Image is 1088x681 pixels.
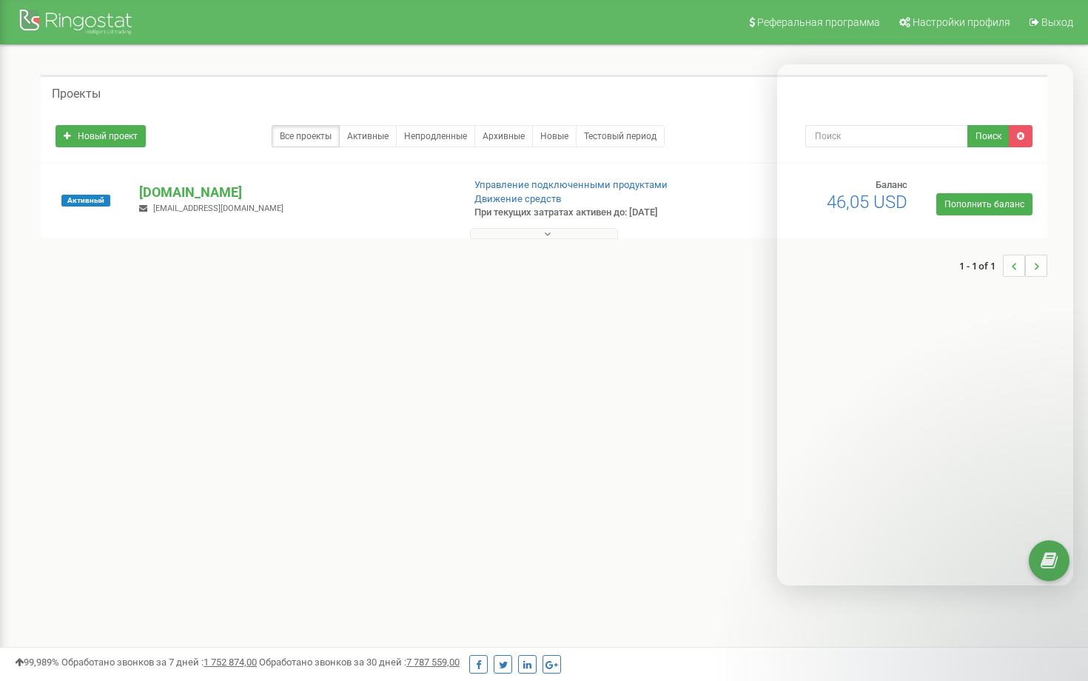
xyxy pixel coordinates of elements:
[474,179,668,190] a: Управление подключенными продуктами
[52,87,101,101] h5: Проекты
[259,657,460,668] span: Обработано звонков за 30 дней :
[1038,597,1073,633] iframe: Intercom live chat
[56,125,146,147] a: Новый проект
[1041,16,1073,28] span: Выход
[406,657,460,668] u: 7 787 559,00
[339,125,397,147] a: Активные
[15,657,59,668] span: 99,989%
[61,195,110,207] span: Активный
[204,657,257,668] u: 1 752 874,00
[474,206,702,220] p: При текущих затратах активен до: [DATE]
[272,125,340,147] a: Все проекты
[757,16,880,28] span: Реферальная программа
[474,125,533,147] a: Архивные
[61,657,257,668] span: Обработано звонков за 7 дней :
[153,204,283,213] span: [EMAIL_ADDRESS][DOMAIN_NAME]
[532,125,577,147] a: Новые
[139,183,450,202] p: [DOMAIN_NAME]
[576,125,665,147] a: Тестовый период
[474,193,561,204] a: Движение средств
[396,125,475,147] a: Непродленные
[777,64,1073,586] iframe: Intercom live chat
[913,16,1010,28] span: Настройки профиля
